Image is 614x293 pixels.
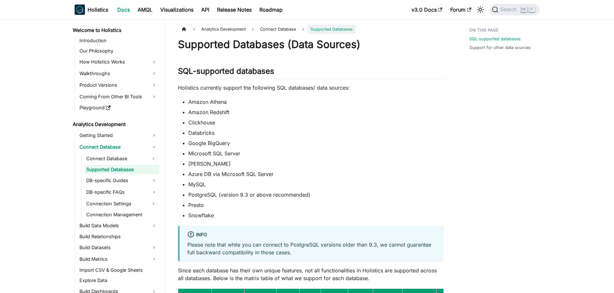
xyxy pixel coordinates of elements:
[187,231,436,239] div: info
[178,267,443,282] p: Since each database has their own unique features, not all functionalities in Holistics are suppo...
[78,92,159,102] a: Coming From Other BI Tools
[188,211,443,219] li: Snowflake
[78,46,159,55] a: Our Philosophy
[78,266,159,275] a: Import CSV & Google Sheets
[178,38,443,51] h1: Supported Databases (Data Sources)
[84,175,159,186] a: DB-specific Guides
[78,130,159,141] a: Getting Started
[197,5,213,15] a: API
[84,210,159,219] a: Connection Management
[75,5,108,15] a: HolisticsHolistics
[188,150,443,157] li: Microsoft SQL Server
[178,24,443,34] nav: Breadcrumbs
[78,142,159,152] a: Connect Database
[134,5,156,15] a: AMQL
[71,120,159,129] a: Analytics Development
[84,153,148,164] a: Connect Database
[78,57,159,67] a: How Holistics Works
[307,24,356,34] span: Supported Databases
[84,165,159,174] a: Supported Databases
[113,5,134,15] a: Docs
[78,103,159,112] a: Playground
[213,5,255,15] a: Release Notes
[188,181,443,188] li: MySQL
[188,98,443,106] li: Amazon Athena
[188,160,443,168] li: [PERSON_NAME]
[469,36,521,42] a: SQL-supported databases
[469,44,531,51] a: Support for other data sources
[475,5,485,15] button: Switch between dark and light mode (currently light mode)
[188,191,443,199] li: PostgreSQL (version 9.3 or above recommended)
[75,5,85,15] img: Holistics
[198,24,249,34] span: Analytics Development
[156,5,197,15] a: Visualizations
[88,6,108,14] b: Holistics
[188,119,443,126] li: Clickhouse
[188,170,443,178] li: Azure DB via Microsoft SQL Server
[489,4,539,15] button: Search (Ctrl+K)
[257,24,299,34] span: Connect Database
[78,254,159,264] a: Build Metrics
[187,241,436,256] p: Please note that while you can connect to PostgreSQL versions older than 9.3, we cannot guarantee...
[188,129,443,137] li: Databricks
[68,19,165,293] nav: Docs sidebar
[446,5,475,15] a: Forum
[71,26,159,35] a: Welcome to Holistics
[78,36,159,45] a: Introduction
[255,5,286,15] a: Roadmap
[84,187,159,197] a: DB-specific FAQs
[408,5,446,15] a: v3.0 Docs
[188,139,443,147] li: Google BigQuery
[188,201,443,209] li: Presto
[78,68,159,79] a: Walkthroughs
[148,199,159,209] button: Expand sidebar category 'Connection Settings'
[78,232,159,241] a: Build Relationships
[78,276,159,285] a: Explore Data
[178,24,190,34] a: Home page
[78,242,159,253] a: Build Datasets
[78,220,159,231] a: Build Data Models
[148,153,159,164] button: Expand sidebar category 'Connect Database'
[498,7,521,13] span: Search
[84,199,148,209] a: Connection Settings
[188,108,443,116] li: Amazon Redshift
[178,66,443,79] h2: SQL-supported databases
[178,84,443,92] p: Holistics currently support the following SQL databases/ data sources:
[78,80,159,90] a: Product Versions
[528,6,535,12] kbd: K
